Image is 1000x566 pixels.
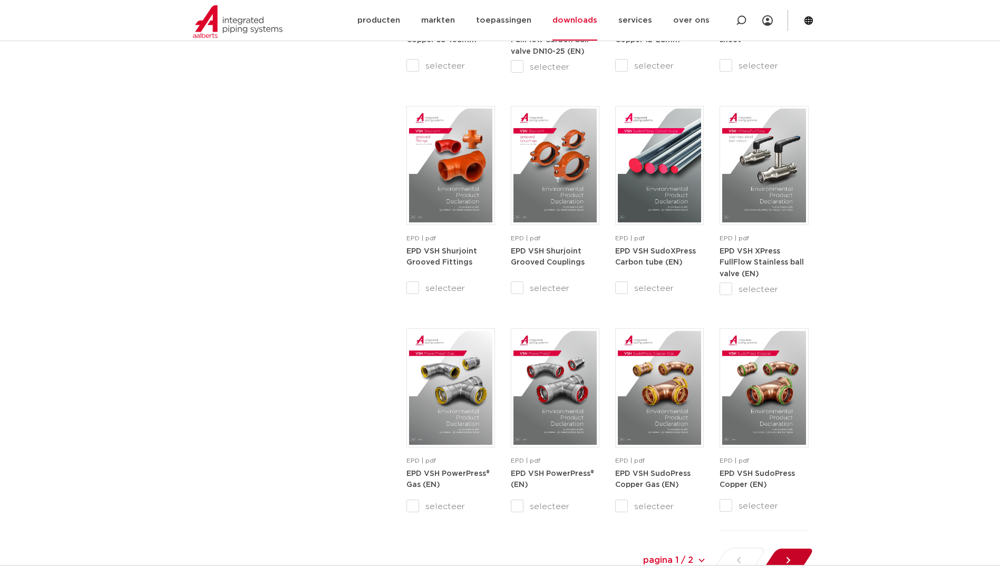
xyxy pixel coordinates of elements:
[615,247,696,267] a: EPD VSH SudoXPress Carbon tube (EN)
[615,470,691,489] a: EPD VSH SudoPress Copper Gas (EN)
[511,500,599,513] label: selecteer
[722,331,805,445] img: VSH-SudoPress-Copper_A4EPD_5011072_EN-pdf.jpg
[618,331,701,445] img: VSH-SudoPress-Copper-Gas_A4EPD_5011061_EN-pdf.jpg
[511,235,540,241] span: EPD | pdf
[406,500,495,513] label: selecteer
[406,457,436,464] span: EPD | pdf
[511,457,540,464] span: EPD | pdf
[406,282,495,295] label: selecteer
[720,457,749,464] span: EPD | pdf
[513,331,597,445] img: VSH-PowerPress_A4EPD_5011041_EN-pdf.jpg
[615,457,645,464] span: EPD | pdf
[511,470,594,489] a: EPD VSH PowerPress® (EN)
[720,283,808,296] label: selecteer
[409,331,492,445] img: EPD-VSH-PowerPress-Gas-pdf.jpg
[406,248,477,267] strong: EPD VSH Shurjoint Grooved Fittings
[722,109,805,222] img: VSH-XPress-Stainless-BallValve_A4EPD_5011006_2024_1.0_EN-pdf.jpg
[406,470,490,489] a: EPD VSH PowerPress® Gas (EN)
[511,248,585,267] strong: EPD VSH Shurjoint Grooved Couplings
[511,282,599,295] label: selecteer
[511,247,585,267] a: EPD VSH Shurjoint Grooved Couplings
[720,248,804,278] strong: EPD VSH XPress FullFlow Stainless ball valve (EN)
[406,247,477,267] a: EPD VSH Shurjoint Grooved Fittings
[615,248,696,267] strong: EPD VSH SudoXPress Carbon tube (EN)
[513,109,597,222] img: EPD-VSH-Shurjoint-Grooved-Couplings-pdf.jpg
[720,500,808,512] label: selecteer
[618,109,701,222] img: VSH-SudoXPress-Carbon-tube_A4EPD_5011391_EN-pdf.jpg
[720,60,808,72] label: selecteer
[511,61,599,73] label: selecteer
[720,247,804,278] a: EPD VSH XPress FullFlow Stainless ball valve (EN)
[615,60,704,72] label: selecteer
[615,235,645,241] span: EPD | pdf
[406,235,436,241] span: EPD | pdf
[720,235,749,241] span: EPD | pdf
[406,60,495,72] label: selecteer
[615,282,704,295] label: selecteer
[409,109,492,222] img: EPD-VSH-Shurjoint-Grooved-Fittings-pdf.jpg
[615,500,704,513] label: selecteer
[720,470,795,489] a: EPD VSH SudoPress Copper (EN)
